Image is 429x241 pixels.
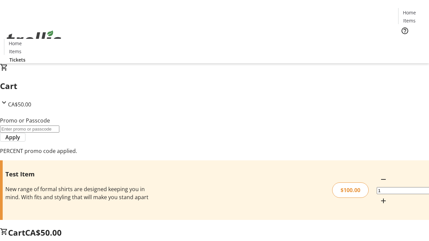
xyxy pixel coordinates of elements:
[4,48,26,55] a: Items
[5,133,20,141] span: Apply
[332,182,369,198] div: $100.00
[4,40,26,47] a: Home
[377,194,390,208] button: Increment by one
[8,101,31,108] span: CA$50.00
[403,17,416,24] span: Items
[9,48,21,55] span: Items
[398,24,412,37] button: Help
[399,17,420,24] a: Items
[9,56,25,63] span: Tickets
[4,23,64,57] img: Orient E2E Organization X98CQlsnYv's Logo
[377,173,390,186] button: Decrement by one
[5,169,152,179] h3: Test Item
[25,227,62,238] span: CA$50.00
[5,185,152,201] div: New range of formal shirts are designed keeping you in mind. With fits and styling that will make...
[4,56,31,63] a: Tickets
[9,40,22,47] span: Home
[398,39,425,46] a: Tickets
[404,39,420,46] span: Tickets
[399,9,420,16] a: Home
[403,9,416,16] span: Home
